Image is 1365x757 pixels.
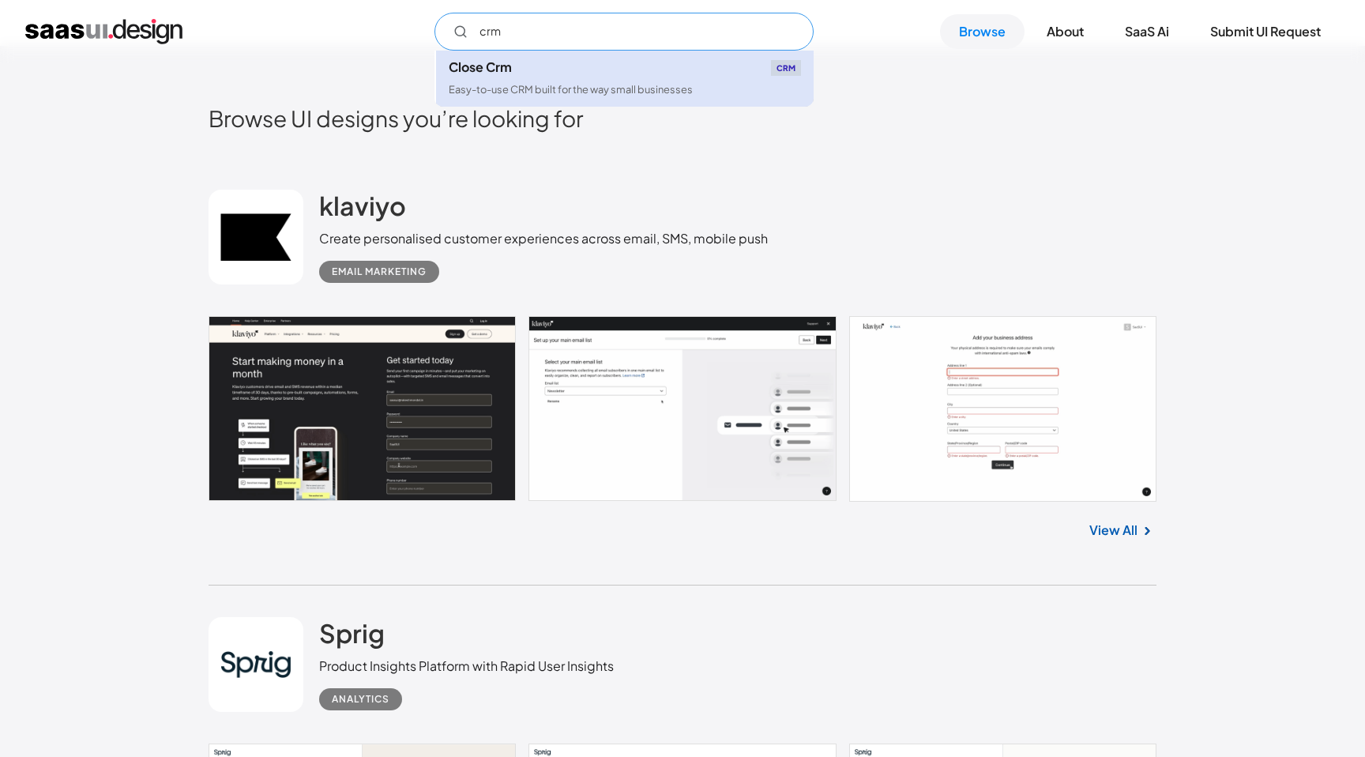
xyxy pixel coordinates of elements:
div: Product Insights Platform with Rapid User Insights [319,657,614,676]
h2: Browse UI designs you’re looking for [209,104,1156,132]
a: klaviyo [319,190,406,229]
div: Close Crm [449,61,512,73]
div: Create personalised customer experiences across email, SMS, mobile push [319,229,768,248]
a: About [1028,14,1103,49]
a: SaaS Ai [1106,14,1188,49]
div: Analytics [332,690,389,709]
h2: klaviyo [319,190,406,221]
form: Email Form [434,13,814,51]
a: Sprig [319,617,385,657]
a: home [25,19,182,44]
a: Close CrmCRMEasy-to-use CRM built for the way small businesses [436,51,814,107]
a: Browse [940,14,1025,49]
h2: Sprig [319,617,385,649]
input: Search UI designs you're looking for... [434,13,814,51]
div: Email Marketing [332,262,427,281]
div: Easy-to-use CRM built for the way small businesses [449,82,693,97]
a: View All [1089,521,1137,540]
a: Submit UI Request [1191,14,1340,49]
div: CRM [771,60,802,76]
